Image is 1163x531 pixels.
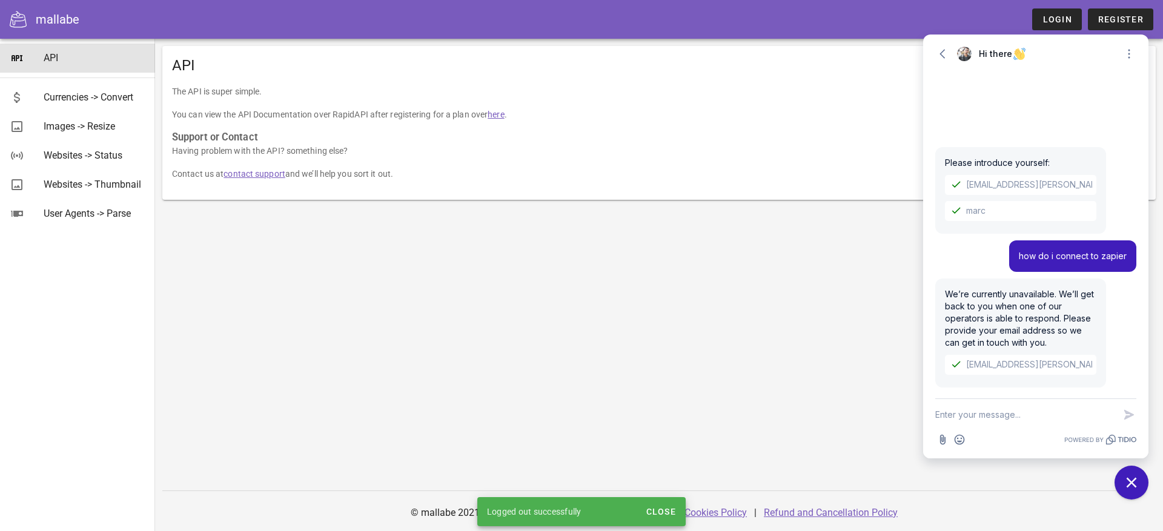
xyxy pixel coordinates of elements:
[172,108,1146,121] p: You can view the API Documentation over RapidAPI after registering for a plan over .
[1098,15,1144,24] span: Register
[36,10,79,28] div: mallabe
[403,498,487,527] div: © mallabe 2021
[1088,8,1153,30] a: Register
[162,46,1156,85] div: API
[646,507,676,516] span: Close
[172,131,1146,144] h3: Support or Contact
[754,498,757,527] div: |
[44,150,145,161] div: Websites -> Status
[44,52,145,64] div: API
[1042,15,1072,24] span: Login
[641,501,681,523] button: Close
[224,169,285,179] a: contact support
[44,91,145,103] div: Currencies -> Convert
[1032,8,1081,30] a: Login
[172,85,1146,98] p: The API is super simple.
[764,507,898,518] a: Refund and Cancellation Policy
[44,120,145,132] div: Images -> Resize
[477,497,641,526] div: Logged out successfully
[44,179,145,190] div: Websites -> Thumbnail
[44,208,145,219] div: User Agents -> Parse
[488,110,504,119] a: here
[172,167,1146,180] p: Contact us at and we’ll help you sort it out.
[684,507,747,518] a: Cookies Policy
[172,144,1146,157] p: Having problem with the API? something else?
